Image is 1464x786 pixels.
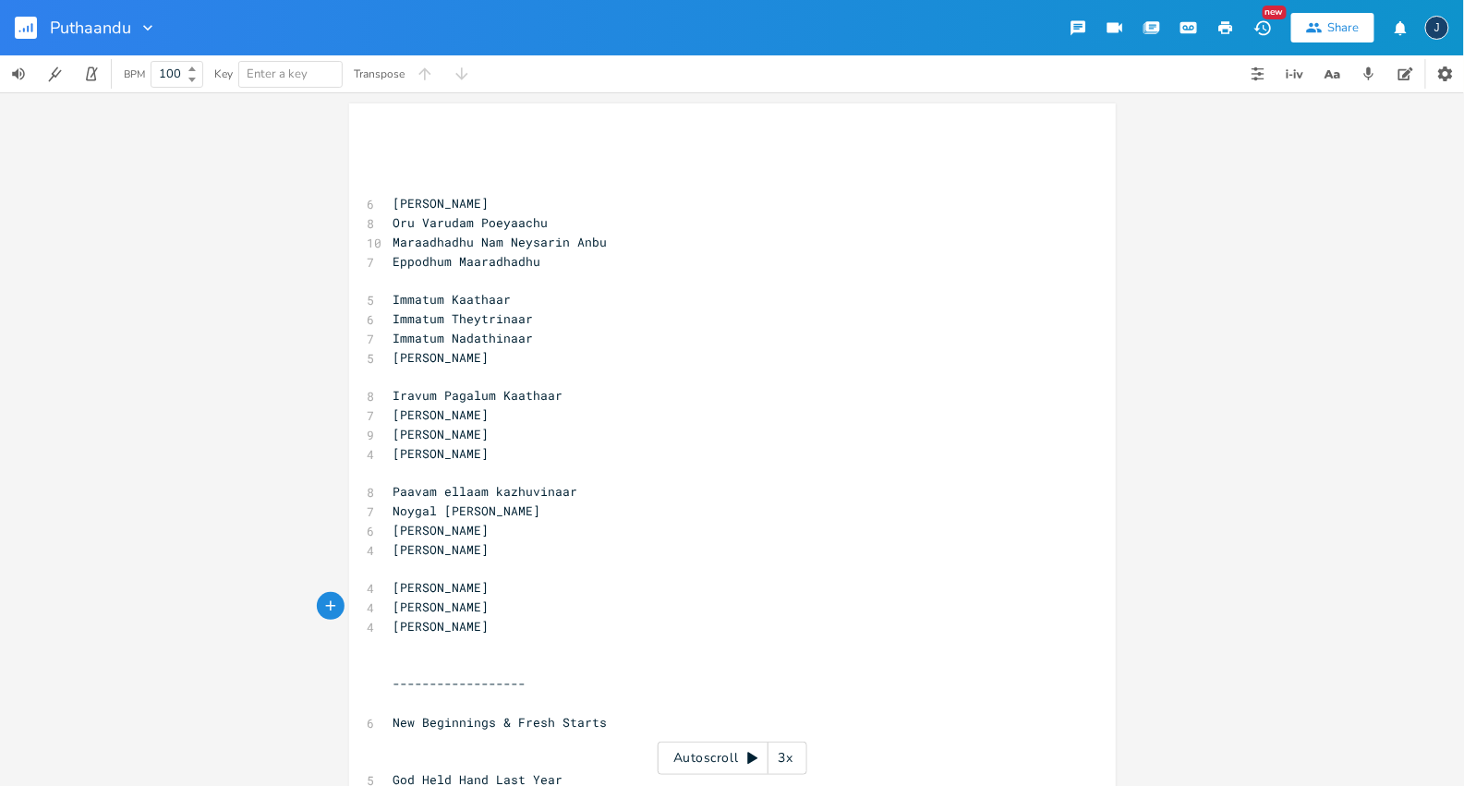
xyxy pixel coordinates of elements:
span: Puthaandu [50,19,131,36]
div: Transpose [354,68,405,79]
span: Paavam ellaam kazhuvinaar [393,483,578,500]
span: [PERSON_NAME] [393,579,490,596]
span: New Beginnings & Fresh Starts [393,714,608,731]
span: Enter a key [247,66,308,82]
span: [PERSON_NAME] [393,195,490,212]
span: [PERSON_NAME] [393,406,490,423]
span: ------------------ [393,675,526,692]
span: [PERSON_NAME] [393,426,490,442]
button: New [1244,11,1281,44]
span: Immatum Theytrinaar [393,310,534,327]
span: [PERSON_NAME] [393,349,490,366]
span: Maraadhadhu Nam Neysarin Anbu [393,234,608,250]
div: Share [1328,19,1360,36]
div: BPM [124,69,145,79]
span: [PERSON_NAME] [393,541,490,558]
span: Immatum Kaathaar [393,291,512,308]
span: [PERSON_NAME] [393,522,490,538]
span: [PERSON_NAME] [393,445,490,462]
span: [PERSON_NAME] [393,599,490,615]
div: New [1263,6,1287,19]
div: jerishsd [1425,16,1449,40]
button: J [1425,6,1449,49]
span: Oru Varudam Poeyaachu [393,214,549,231]
span: [PERSON_NAME] [393,618,490,635]
span: Immatum Nadathinaar [393,330,534,346]
div: 3x [768,742,802,775]
div: Key [214,68,233,79]
div: Autoscroll [658,742,807,775]
span: Eppodhum Maaradhadhu [393,253,541,270]
span: Iravum Pagalum Kaathaar [393,387,563,404]
span: Noygal [PERSON_NAME] [393,502,541,519]
button: Share [1291,13,1374,42]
